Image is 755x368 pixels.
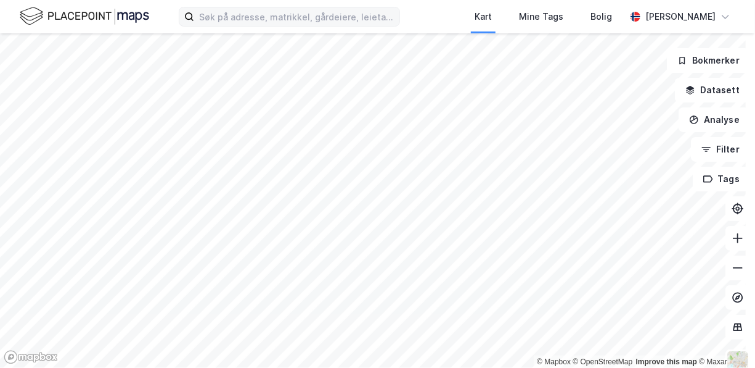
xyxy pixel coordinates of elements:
[675,78,750,102] button: Datasett
[590,9,612,24] div: Bolig
[537,358,571,366] a: Mapbox
[693,309,755,368] iframe: Chat Widget
[519,9,563,24] div: Mine Tags
[636,358,697,366] a: Improve this map
[693,167,750,191] button: Tags
[573,358,633,366] a: OpenStreetMap
[4,350,58,364] a: Mapbox homepage
[645,9,716,24] div: [PERSON_NAME]
[475,9,492,24] div: Kart
[194,7,399,26] input: Søk på adresse, matrikkel, gårdeiere, leietakere eller personer
[667,48,750,73] button: Bokmerker
[691,137,750,162] button: Filter
[693,309,755,368] div: Kontrollprogram for chat
[20,6,149,27] img: logo.f888ab2527a4732fd821a326f86c7f29.svg
[679,107,750,132] button: Analyse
